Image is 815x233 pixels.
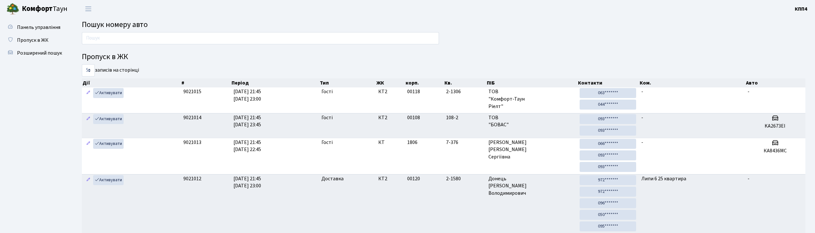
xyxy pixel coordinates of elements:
span: Липи 6 25 квартира [641,175,686,182]
span: Донець [PERSON_NAME] Володимирович [488,175,574,197]
span: Панель управління [17,24,60,31]
a: Активувати [93,139,124,149]
a: Пропуск в ЖК [3,34,67,47]
span: 00108 [407,114,420,121]
span: КТ [378,139,402,146]
span: Пошук номеру авто [82,19,148,30]
th: Період [231,78,319,87]
span: Таун [22,4,67,14]
b: Комфорт [22,4,53,14]
a: Активувати [93,175,124,185]
th: Контакти [577,78,639,87]
select: записів на сторінці [82,64,95,76]
th: Ком. [639,78,745,87]
span: [DATE] 21:45 [DATE] 22:45 [233,139,261,153]
span: Розширений пошук [17,49,62,57]
a: Розширений пошук [3,47,67,59]
span: - [748,175,749,182]
span: Гості [321,139,333,146]
span: 2-1580 [446,175,483,183]
span: 9021012 [183,175,201,182]
th: корп. [405,78,444,87]
img: logo.png [6,3,19,15]
span: ТОВ "Комфорт-Таун Ріелт" [488,88,574,110]
span: 9021013 [183,139,201,146]
a: Редагувати [84,139,92,149]
span: 9021015 [183,88,201,95]
a: Активувати [93,114,124,124]
th: ЖК [376,78,405,87]
th: Авто [745,78,806,87]
span: - [641,139,643,146]
a: Редагувати [84,175,92,185]
a: Активувати [93,88,124,98]
input: Пошук [82,32,439,44]
span: Гості [321,88,333,95]
a: КПП4 [795,5,807,13]
span: КТ2 [378,175,402,183]
span: Доставка [321,175,344,183]
h5: КА8436МС [748,148,803,154]
span: [DATE] 21:45 [DATE] 23:45 [233,114,261,129]
span: 00118 [407,88,420,95]
span: 00120 [407,175,420,182]
a: Редагувати [84,88,92,98]
span: Гості [321,114,333,121]
span: КТ2 [378,114,402,121]
a: Редагувати [84,114,92,124]
h4: Пропуск в ЖК [82,52,805,62]
a: Панель управління [3,21,67,34]
span: Пропуск в ЖК [17,37,48,44]
th: # [181,78,231,87]
label: записів на сторінці [82,64,139,76]
h5: KA2673EI [748,123,803,129]
span: 1806 [407,139,417,146]
span: - [641,88,643,95]
th: Кв. [444,78,486,87]
th: Тип [319,78,376,87]
button: Переключити навігацію [80,4,96,14]
span: [DATE] 21:45 [DATE] 23:00 [233,175,261,190]
span: 2-1306 [446,88,483,95]
span: 108-2 [446,114,483,121]
span: 9021014 [183,114,201,121]
span: - [748,88,749,95]
span: - [641,114,643,121]
th: Дії [82,78,181,87]
span: 7-376 [446,139,483,146]
span: [DATE] 21:45 [DATE] 23:00 [233,88,261,103]
span: ТОВ "БОВАС" [488,114,574,129]
span: КТ2 [378,88,402,95]
span: [PERSON_NAME] [PERSON_NAME] Сергіївна [488,139,574,161]
th: ПІБ [486,78,577,87]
